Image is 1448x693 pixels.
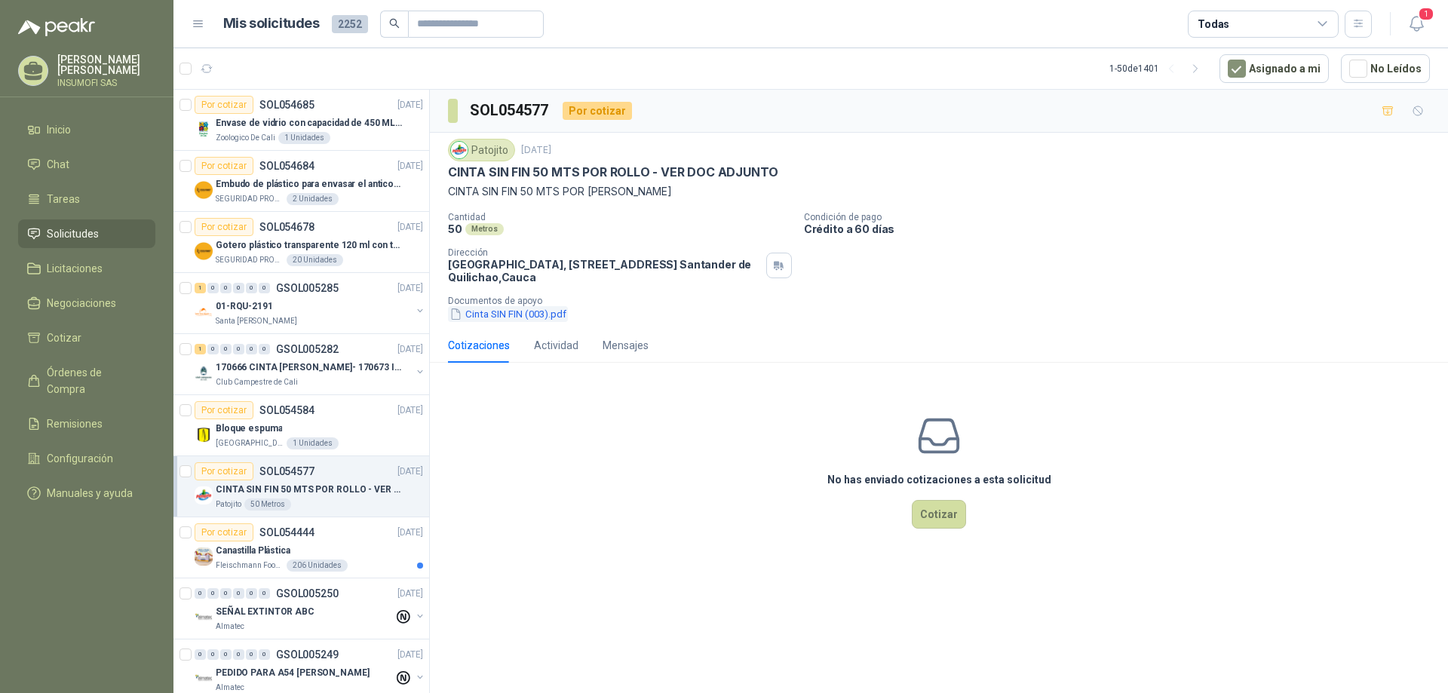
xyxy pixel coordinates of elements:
[397,403,423,418] p: [DATE]
[397,98,423,112] p: [DATE]
[18,115,155,144] a: Inicio
[448,183,1430,200] p: CINTA SIN FIN 50 MTS POR [PERSON_NAME]
[195,344,206,354] div: 1
[448,258,760,284] p: [GEOGRAPHIC_DATA], [STREET_ADDRESS] Santander de Quilichao , Cauca
[216,193,284,205] p: SEGURIDAD PROVISER LTDA
[216,299,273,314] p: 01-RQU-2191
[259,161,314,171] p: SOL054684
[233,649,244,660] div: 0
[259,588,270,599] div: 0
[173,395,429,456] a: Por cotizarSOL054584[DATE] Company LogoBloque espuma[GEOGRAPHIC_DATA]1 Unidades
[195,588,206,599] div: 0
[246,283,257,293] div: 0
[448,164,778,180] p: CINTA SIN FIN 50 MTS POR ROLLO - VER DOC ADJUNTO
[259,405,314,415] p: SOL054584
[804,212,1442,222] p: Condición de pago
[448,139,515,161] div: Patojito
[195,340,426,388] a: 1 0 0 0 0 0 GSOL005282[DATE] Company Logo170666 CINTA [PERSON_NAME]- 170673 IMPERMEABILIClub Camp...
[195,96,253,114] div: Por cotizar
[287,254,343,266] div: 20 Unidades
[18,479,155,507] a: Manuales y ayuda
[534,337,578,354] div: Actividad
[216,132,275,144] p: Zoologico De Cali
[220,344,232,354] div: 0
[397,648,423,662] p: [DATE]
[397,526,423,540] p: [DATE]
[233,344,244,354] div: 0
[246,344,257,354] div: 0
[216,605,314,619] p: SEÑAL EXTINTOR ABC
[195,279,426,327] a: 1 0 0 0 0 0 GSOL005285[DATE] Company Logo01-RQU-2191Santa [PERSON_NAME]
[912,500,966,529] button: Cotizar
[448,306,568,322] button: Cinta SIN FIN (003).pdf
[287,193,339,205] div: 2 Unidades
[18,409,155,438] a: Remisiones
[1109,57,1207,81] div: 1 - 50 de 1401
[448,337,510,354] div: Cotizaciones
[195,462,253,480] div: Por cotizar
[1198,16,1229,32] div: Todas
[195,547,213,566] img: Company Logo
[216,560,284,572] p: Fleischmann Foods S.A.
[223,13,320,35] h1: Mis solicitudes
[1341,54,1430,83] button: No Leídos
[47,156,69,173] span: Chat
[465,223,504,235] div: Metros
[47,260,103,277] span: Licitaciones
[173,456,429,517] a: Por cotizarSOL054577[DATE] Company LogoCINTA SIN FIN 50 MTS POR ROLLO - VER DOC ADJUNTOPatojito50...
[259,222,314,232] p: SOL054678
[276,283,339,293] p: GSOL005285
[233,283,244,293] div: 0
[47,485,133,501] span: Manuales y ayuda
[195,218,253,236] div: Por cotizar
[332,15,368,33] span: 2252
[259,283,270,293] div: 0
[216,666,370,680] p: PEDIDO PARA A54 [PERSON_NAME]
[451,142,468,158] img: Company Logo
[47,225,99,242] span: Solicitudes
[1403,11,1430,38] button: 1
[448,296,1442,306] p: Documentos de apoyo
[195,584,426,633] a: 0 0 0 0 0 0 GSOL005250[DATE] Company LogoSEÑAL EXTINTOR ABCAlmatec
[397,220,423,235] p: [DATE]
[195,401,253,419] div: Por cotizar
[216,360,403,375] p: 170666 CINTA [PERSON_NAME]- 170673 IMPERMEABILI
[220,283,232,293] div: 0
[220,649,232,660] div: 0
[207,649,219,660] div: 0
[173,212,429,273] a: Por cotizarSOL054678[DATE] Company LogoGotero plástico transparente 120 ml con tapa de seguridadS...
[18,444,155,473] a: Configuración
[246,588,257,599] div: 0
[195,283,206,293] div: 1
[276,344,339,354] p: GSOL005282
[195,523,253,541] div: Por cotizar
[448,222,462,235] p: 50
[18,18,95,36] img: Logo peakr
[207,588,219,599] div: 0
[216,376,298,388] p: Club Campestre de Cali
[195,120,213,138] img: Company Logo
[216,544,290,558] p: Canastilla Plástica
[827,471,1051,488] h3: No has enviado cotizaciones a esta solicitud
[18,219,155,248] a: Solicitudes
[287,560,348,572] div: 206 Unidades
[195,486,213,504] img: Company Logo
[216,437,284,449] p: [GEOGRAPHIC_DATA]
[397,587,423,601] p: [DATE]
[220,588,232,599] div: 0
[259,100,314,110] p: SOL054685
[470,99,551,122] h3: SOL054577
[207,344,219,354] div: 0
[195,425,213,443] img: Company Logo
[397,465,423,479] p: [DATE]
[216,498,241,511] p: Patojito
[173,151,429,212] a: Por cotizarSOL054684[DATE] Company LogoEmbudo de plástico para envasar el anticorrosivo / lubrica...
[195,303,213,321] img: Company Logo
[259,527,314,538] p: SOL054444
[207,283,219,293] div: 0
[47,121,71,138] span: Inicio
[259,466,314,477] p: SOL054577
[259,649,270,660] div: 0
[389,18,400,29] span: search
[563,102,632,120] div: Por cotizar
